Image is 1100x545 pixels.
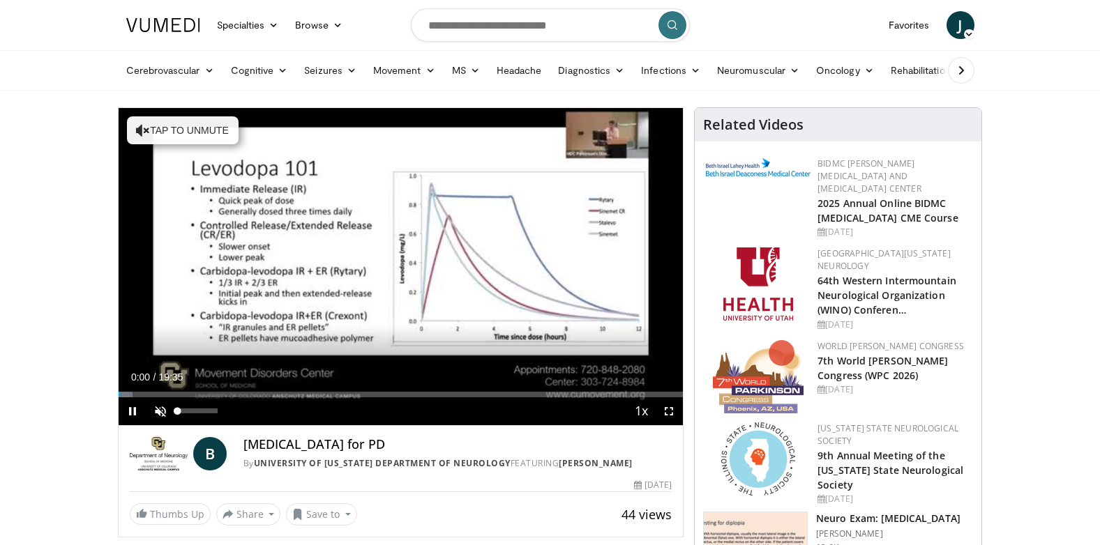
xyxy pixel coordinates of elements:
button: Fullscreen [655,397,683,425]
img: 16fe1da8-a9a0-4f15-bd45-1dd1acf19c34.png.150x105_q85_autocrop_double_scale_upscale_version-0.2.png [713,340,804,413]
button: Pause [119,397,146,425]
a: Seizures [296,56,365,84]
a: Thumbs Up [130,503,211,525]
a: 9th Annual Meeting of the [US_STATE] State Neurological Society [818,449,963,491]
a: Oncology [808,56,882,84]
a: Browse [287,11,351,39]
img: 71a8b48c-8850-4916-bbdd-e2f3ccf11ef9.png.150x105_q85_autocrop_double_scale_upscale_version-0.2.png [721,422,795,496]
div: Progress Bar [119,392,684,397]
a: Cognitive [223,56,296,84]
div: [DATE] [818,493,970,505]
div: [DATE] [634,479,672,491]
a: [PERSON_NAME] [559,457,633,469]
a: Diagnostics [550,56,633,84]
img: c96b19ec-a48b-46a9-9095-935f19585444.png.150x105_q85_autocrop_double_scale_upscale_version-0.2.png [706,158,811,176]
div: [DATE] [818,383,970,396]
h4: Related Videos [703,116,804,133]
a: MS [444,56,488,84]
a: BIDMC [PERSON_NAME][MEDICAL_DATA] and [MEDICAL_DATA] Center [818,158,921,194]
a: University of [US_STATE] Department of Neurology [254,457,511,469]
a: 7th World [PERSON_NAME] Congress (WPC 2026) [818,354,948,382]
a: Cerebrovascular [118,56,223,84]
h4: [MEDICAL_DATA] for PD [243,437,672,452]
input: Search topics, interventions [411,8,690,42]
button: Tap to unmute [127,116,239,144]
a: Specialties [209,11,287,39]
img: f6362829-b0a3-407d-a044-59546adfd345.png.150x105_q85_autocrop_double_scale_upscale_version-0.2.png [723,247,793,321]
a: Headache [488,56,550,84]
div: By FEATURING [243,457,672,470]
button: Share [216,503,281,525]
button: Unmute [146,397,174,425]
a: J [947,11,974,39]
a: [US_STATE] State Neurological Society [818,422,958,447]
span: / [153,371,156,383]
h3: Neuro Exam: [MEDICAL_DATA] [816,512,960,525]
img: VuMedi Logo [126,18,200,32]
div: [DATE] [818,318,970,331]
img: University of Colorado Department of Neurology [130,437,188,470]
button: Playback Rate [627,397,655,425]
a: B [193,437,227,470]
a: Infections [633,56,709,84]
a: 2025 Annual Online BIDMC [MEDICAL_DATA] CME Course [818,197,958,224]
a: Movement [365,56,444,84]
a: 64th Western Intermountain Neurological Organization (WINO) Conferen… [818,274,956,316]
p: [PERSON_NAME] [816,528,960,539]
a: World [PERSON_NAME] Congress [818,340,964,352]
video-js: Video Player [119,108,684,426]
span: 19:35 [158,371,183,383]
a: Favorites [880,11,938,39]
a: [GEOGRAPHIC_DATA][US_STATE] Neurology [818,247,951,272]
a: Neuromuscular [709,56,808,84]
a: Rehabilitation [882,56,959,84]
button: Save to [286,503,357,525]
div: [DATE] [818,226,970,238]
div: Volume Level [178,408,218,413]
span: 44 views [621,506,672,523]
span: 0:00 [131,371,150,383]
